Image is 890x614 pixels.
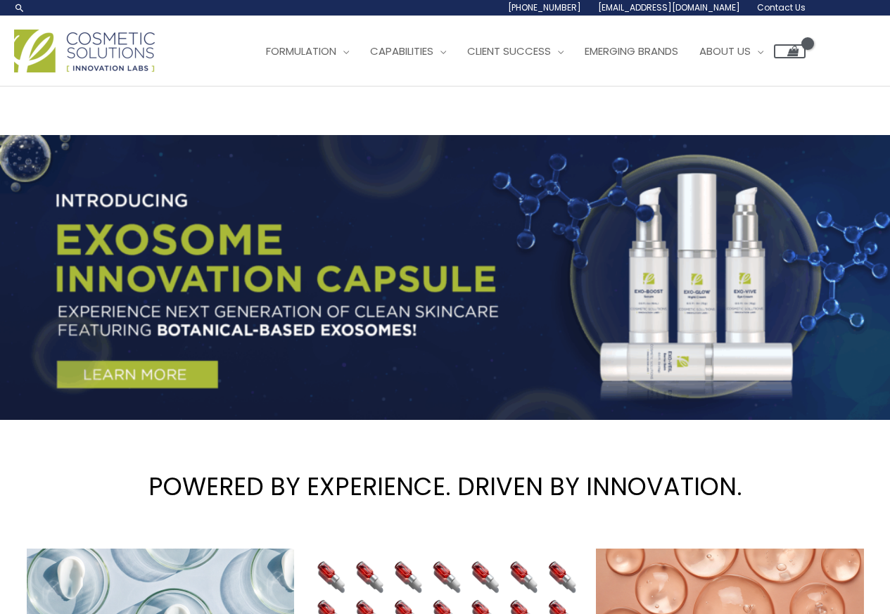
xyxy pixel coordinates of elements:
span: Formulation [266,44,336,58]
span: About Us [699,44,751,58]
span: Capabilities [370,44,433,58]
img: Cosmetic Solutions Logo [14,30,155,72]
span: Contact Us [757,1,806,13]
span: Emerging Brands [585,44,678,58]
span: Client Success [467,44,551,58]
a: Emerging Brands [574,30,689,72]
a: View Shopping Cart, empty [774,44,806,58]
a: Search icon link [14,2,25,13]
a: Client Success [457,30,574,72]
a: About Us [689,30,774,72]
span: [EMAIL_ADDRESS][DOMAIN_NAME] [598,1,740,13]
a: Capabilities [360,30,457,72]
nav: Site Navigation [245,30,806,72]
a: Formulation [255,30,360,72]
span: [PHONE_NUMBER] [508,1,581,13]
